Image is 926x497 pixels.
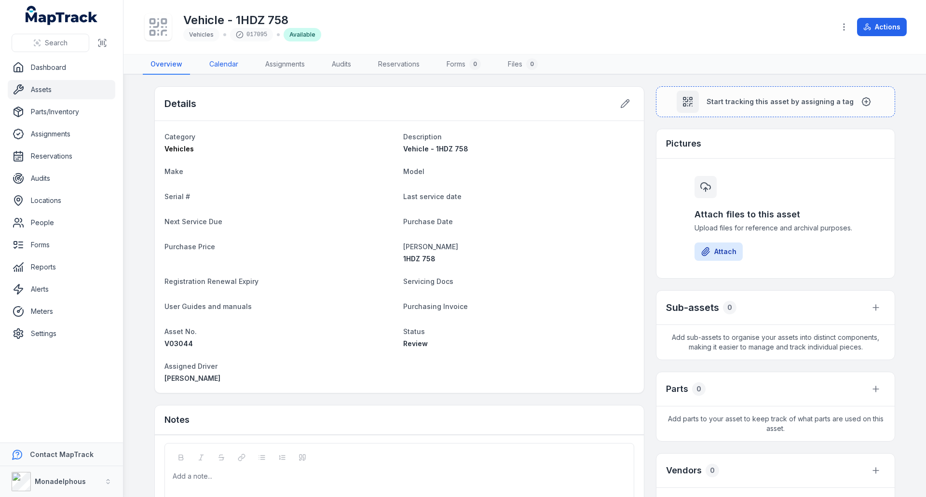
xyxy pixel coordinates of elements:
[403,192,462,201] span: Last service date
[403,302,468,310] span: Purchasing Invoice
[8,302,115,321] a: Meters
[469,58,481,70] div: 0
[164,327,197,336] span: Asset No.
[656,86,895,117] button: Start tracking this asset by assigning a tag
[8,257,115,277] a: Reports
[656,406,895,441] span: Add parts to your asset to keep track of what parts are used on this asset.
[164,97,196,110] h2: Details
[403,167,424,175] span: Model
[164,192,190,201] span: Serial #
[723,301,736,314] div: 0
[8,280,115,299] a: Alerts
[26,6,98,25] a: MapTrack
[8,169,115,188] a: Audits
[694,242,743,261] button: Attach
[439,54,489,75] a: Forms0
[8,58,115,77] a: Dashboard
[202,54,246,75] a: Calendar
[706,464,719,477] div: 0
[164,145,194,153] span: Vehicles
[164,374,395,383] a: [PERSON_NAME]
[8,124,115,144] a: Assignments
[403,242,458,251] span: [PERSON_NAME]
[666,382,688,396] h3: Parts
[8,213,115,232] a: People
[258,54,313,75] a: Assignments
[694,208,857,221] h3: Attach files to this asset
[164,133,195,141] span: Category
[164,302,252,310] span: User Guides and manuals
[45,38,68,48] span: Search
[8,147,115,166] a: Reservations
[164,242,215,251] span: Purchase Price
[8,235,115,255] a: Forms
[35,477,86,485] strong: Monadelphous
[8,102,115,121] a: Parts/Inventory
[857,18,907,36] button: Actions
[370,54,427,75] a: Reservations
[183,13,321,28] h1: Vehicle - 1HDZ 758
[164,167,183,175] span: Make
[403,339,428,348] span: Review
[284,28,321,41] div: Available
[164,277,259,285] span: Registration Renewal Expiry
[666,137,701,150] h3: Pictures
[692,382,706,396] div: 0
[666,464,702,477] h3: Vendors
[526,58,538,70] div: 0
[403,255,436,263] span: 1HDZ 758
[164,362,218,370] span: Assigned Driver
[30,450,94,458] strong: Contact MapTrack
[324,54,359,75] a: Audits
[164,339,193,348] span: V03044
[143,54,190,75] a: Overview
[403,145,468,153] span: Vehicle - 1HDZ 758
[164,217,222,226] span: Next Service Due
[403,217,453,226] span: Purchase Date
[8,324,115,343] a: Settings
[403,327,425,336] span: Status
[707,97,854,107] span: Start tracking this asset by assigning a tag
[403,133,442,141] span: Description
[12,34,89,52] button: Search
[656,325,895,360] span: Add sub-assets to organise your assets into distinct components, making it easier to manage and t...
[230,28,273,41] div: 017095
[189,31,214,38] span: Vehicles
[500,54,545,75] a: Files0
[164,413,190,427] h3: Notes
[8,191,115,210] a: Locations
[403,277,453,285] span: Servicing Docs
[666,301,719,314] h2: Sub-assets
[8,80,115,99] a: Assets
[694,223,857,233] span: Upload files for reference and archival purposes.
